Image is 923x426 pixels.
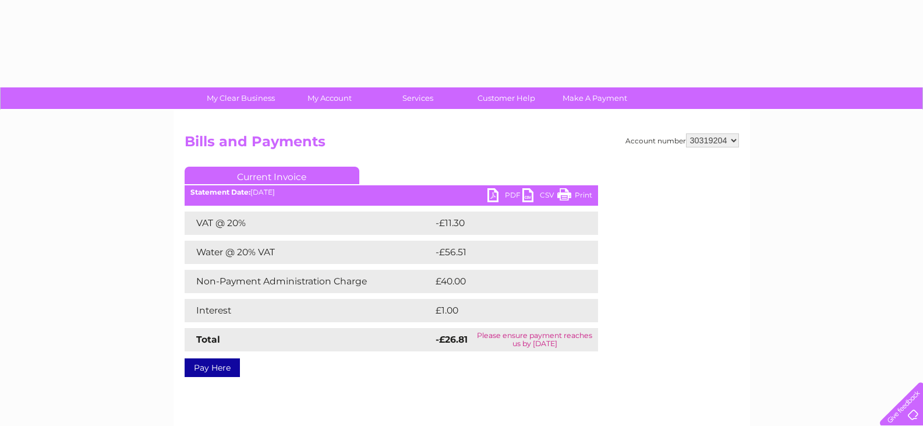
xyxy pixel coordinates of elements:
[185,212,433,235] td: VAT @ 20%
[487,188,522,205] a: PDF
[433,212,574,235] td: -£11.30
[196,334,220,345] strong: Total
[625,133,739,147] div: Account number
[370,87,466,109] a: Services
[185,241,433,264] td: Water @ 20% VAT
[193,87,289,109] a: My Clear Business
[190,188,250,196] b: Statement Date:
[557,188,592,205] a: Print
[458,87,554,109] a: Customer Help
[522,188,557,205] a: CSV
[185,299,433,322] td: Interest
[281,87,377,109] a: My Account
[472,328,597,351] td: Please ensure payment reaches us by [DATE]
[433,241,575,264] td: -£56.51
[185,167,359,184] a: Current Invoice
[547,87,643,109] a: Make A Payment
[433,299,570,322] td: £1.00
[185,188,598,196] div: [DATE]
[433,270,575,293] td: £40.00
[185,133,739,156] h2: Bills and Payments
[185,270,433,293] td: Non-Payment Administration Charge
[436,334,468,345] strong: -£26.81
[185,358,240,377] a: Pay Here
